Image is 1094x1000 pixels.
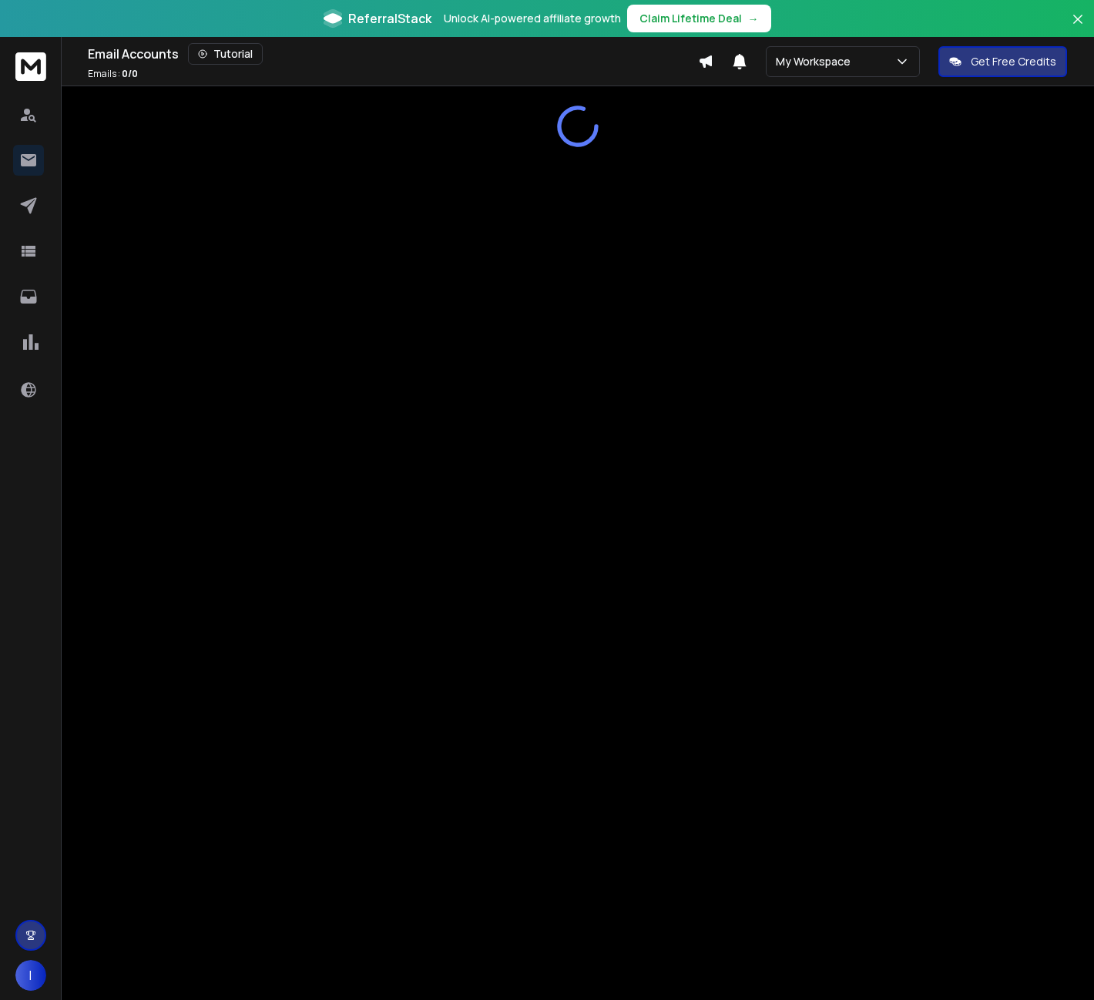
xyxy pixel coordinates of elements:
p: Unlock AI-powered affiliate growth [444,11,621,26]
span: ReferralStack [348,9,431,28]
span: → [748,11,759,26]
p: Get Free Credits [971,54,1056,69]
button: Close banner [1068,9,1088,46]
button: I [15,960,46,991]
div: Email Accounts [88,43,698,65]
p: My Workspace [776,54,857,69]
p: Emails : [88,68,138,80]
button: Claim Lifetime Deal→ [627,5,771,32]
button: Get Free Credits [938,46,1067,77]
button: Tutorial [188,43,263,65]
span: 0 / 0 [122,67,138,80]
